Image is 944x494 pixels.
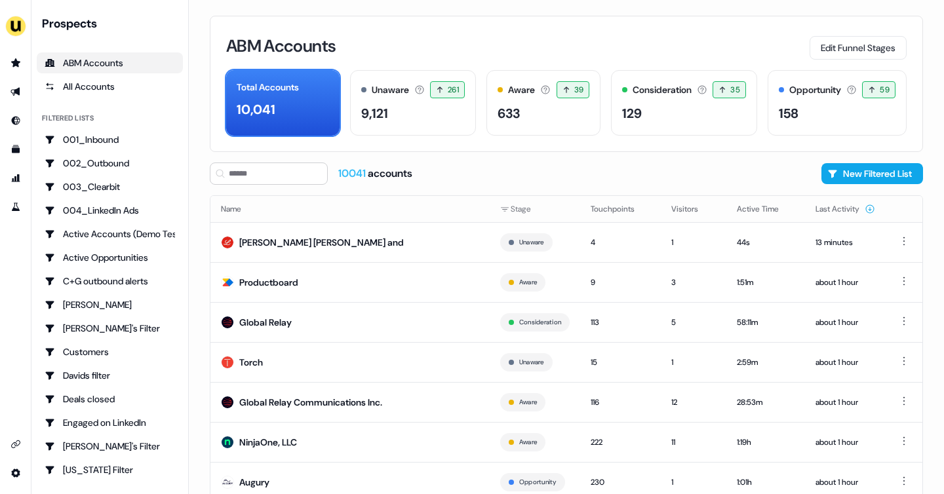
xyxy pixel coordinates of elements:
a: Go to Georgia Filter [37,459,183,480]
a: Go to C+G outbound alerts [37,271,183,292]
div: [PERSON_NAME]'s Filter [45,440,175,453]
div: 3 [671,276,716,289]
div: [PERSON_NAME] [PERSON_NAME] and [239,236,404,249]
div: 44s [737,236,795,249]
div: 633 [498,104,520,123]
div: Augury [239,476,269,489]
div: Unaware [372,83,409,97]
button: Last Activity [816,197,875,221]
div: 10,041 [237,100,275,119]
div: [PERSON_NAME]'s Filter [45,322,175,335]
a: Go to integrations [5,463,26,484]
div: Opportunity [789,83,841,97]
div: 1:19h [737,436,795,449]
div: Active Accounts (Demo Test) [45,227,175,240]
div: 5 [671,316,716,329]
div: about 1 hour [816,356,875,369]
div: C+G outbound alerts [45,275,175,288]
button: Unaware [519,356,544,368]
a: Go to Deals closed [37,389,183,409]
div: Filtered lists [42,113,94,124]
a: Go to Geneviève's Filter [37,436,183,457]
span: 261 [448,83,459,96]
a: Go to 003_Clearbit [37,176,183,197]
span: 39 [574,83,584,96]
a: Go to prospects [5,52,26,73]
div: Aware [508,83,535,97]
a: Go to attribution [5,168,26,189]
a: Go to 002_Outbound [37,153,183,174]
button: Opportunity [519,476,557,488]
div: accounts [338,166,412,181]
div: 9 [591,276,650,289]
div: 13 minutes [816,236,875,249]
div: Deals closed [45,392,175,406]
a: Go to Customers [37,341,183,362]
div: [PERSON_NAME] [45,298,175,311]
div: about 1 hour [816,476,875,489]
button: Active Time [737,197,795,221]
div: 113 [591,316,650,329]
div: Stage [500,202,570,216]
div: 002_Outbound [45,157,175,170]
div: Prospects [42,16,183,31]
div: 158 [779,104,798,123]
a: Go to 001_Inbound [37,129,183,150]
a: Go to templates [5,139,26,160]
div: 004_LinkedIn Ads [45,204,175,217]
h3: ABM Accounts [226,37,336,54]
div: 129 [622,104,642,123]
div: 15 [591,356,650,369]
div: NinjaOne, LLC [239,436,297,449]
div: Global Relay Communications Inc. [239,396,382,409]
button: Aware [519,436,537,448]
div: 222 [591,436,650,449]
button: New Filtered List [821,163,923,184]
a: Go to integrations [5,434,26,455]
a: All accounts [37,76,183,97]
div: 003_Clearbit [45,180,175,193]
button: Aware [519,276,537,288]
div: Total Accounts [237,81,299,94]
div: 001_Inbound [45,133,175,146]
a: Go to Charlotte Stone [37,294,183,315]
a: Go to Inbound [5,110,26,131]
div: 58:11m [737,316,795,329]
span: 10041 [338,166,368,180]
div: All Accounts [45,80,175,93]
div: about 1 hour [816,396,875,409]
div: 1 [671,356,716,369]
div: ABM Accounts [45,56,175,69]
div: 230 [591,476,650,489]
div: [US_STATE] Filter [45,463,175,476]
button: Edit Funnel Stages [810,36,907,60]
div: 116 [591,396,650,409]
div: Engaged on LinkedIn [45,416,175,429]
div: Productboard [239,276,298,289]
span: 59 [880,83,890,96]
div: 1:51m [737,276,795,289]
div: Global Relay [239,316,292,329]
div: Active Opportunities [45,251,175,264]
div: 1 [671,236,716,249]
div: 2:59m [737,356,795,369]
button: Consideration [519,316,561,328]
a: Go to outbound experience [5,81,26,102]
a: Go to Engaged on LinkedIn [37,412,183,433]
th: Name [210,196,490,222]
div: 1:01h [737,476,795,489]
div: about 1 hour [816,276,875,289]
div: about 1 hour [816,436,875,449]
a: Go to experiments [5,197,26,218]
div: 9,121 [361,104,388,123]
button: Visitors [671,197,714,221]
a: Go to 004_LinkedIn Ads [37,200,183,221]
div: Customers [45,345,175,358]
div: 28:53m [737,396,795,409]
button: Touchpoints [591,197,650,221]
a: Go to Charlotte's Filter [37,318,183,339]
div: Torch [239,356,263,369]
div: 12 [671,396,716,409]
a: Go to Active Accounts (Demo Test) [37,223,183,244]
div: Davids filter [45,369,175,382]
